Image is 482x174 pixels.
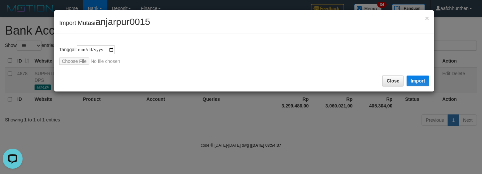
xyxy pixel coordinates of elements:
div: Tanggal: [59,46,429,65]
button: Close [382,75,404,87]
span: anjarpur0015 [95,17,150,27]
button: Open LiveChat chat widget [3,3,23,23]
span: Import Mutasi [59,20,150,26]
span: × [425,14,429,22]
button: Close [425,15,429,22]
button: Import [407,76,429,86]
